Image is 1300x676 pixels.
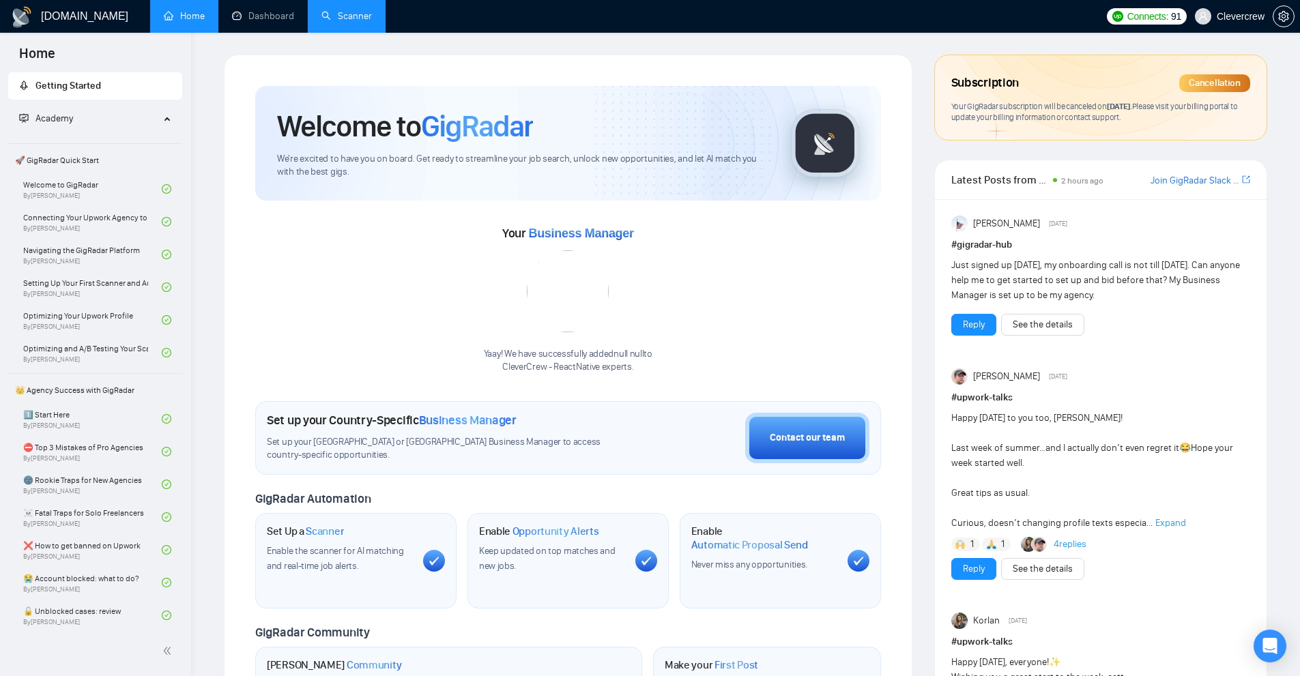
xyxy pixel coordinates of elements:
h1: Enable [479,525,599,538]
img: Igor Šalagin [951,368,968,385]
div: Yaay! We have successfully added null null to [484,348,652,374]
button: Reply [951,558,996,580]
img: upwork-logo.png [1112,11,1123,22]
span: export [1242,174,1250,185]
a: Reply [963,561,985,576]
span: Academy [35,113,73,124]
span: [DATE] [1049,370,1067,383]
h1: Set up your Country-Specific [267,413,517,428]
span: Your GigRadar subscription will be canceled Please visit your billing portal to update your billi... [951,101,1238,123]
a: ❌ How to get banned on UpworkBy[PERSON_NAME] [23,535,162,565]
a: 🔓 Unblocked cases: reviewBy[PERSON_NAME] [23,600,162,630]
span: Business Manager [419,413,517,428]
a: Optimizing and A/B Testing Your Scanner for Better ResultsBy[PERSON_NAME] [23,338,162,368]
p: CleverCrew - ReactNative experts . [484,361,652,374]
img: 🙏 [987,540,996,549]
span: We're excited to have you on board. Get ready to streamline your job search, unlock new opportuni... [277,153,769,179]
a: 🌚 Rookie Traps for New AgenciesBy[PERSON_NAME] [23,469,162,499]
span: Keep updated on top matches and new jobs. [479,545,616,572]
h1: Make your [665,658,758,672]
span: Connects: [1127,9,1168,24]
span: Set up your [GEOGRAPHIC_DATA] or [GEOGRAPHIC_DATA] Business Manager to access country-specific op... [267,436,629,462]
span: [DATE] . [1107,101,1132,111]
span: double-left [162,644,176,658]
a: Navigating the GigRadar PlatformBy[PERSON_NAME] [23,239,162,269]
span: user [1198,12,1208,21]
span: setting [1273,11,1294,22]
span: Enable the scanner for AI matching and real-time job alerts. [267,545,404,572]
span: First Post [714,658,758,672]
span: check-circle [162,282,171,292]
h1: [PERSON_NAME] [267,658,402,672]
img: Korlan [951,613,968,629]
span: on [1097,101,1132,111]
h1: # gigradar-hub [951,237,1250,252]
span: check-circle [162,447,171,456]
a: See the details [1013,561,1073,576]
span: GigRadar [421,108,533,145]
span: Opportunity Alerts [512,525,599,538]
img: Anisuzzaman Khan [951,216,968,232]
a: setting [1273,11,1295,22]
a: ⛔ Top 3 Mistakes of Pro AgenciesBy[PERSON_NAME] [23,437,162,467]
span: check-circle [162,250,171,259]
span: Korlan [973,613,1000,628]
span: check-circle [162,315,171,325]
img: error [527,250,609,332]
span: check-circle [162,545,171,555]
span: 1 [970,538,974,551]
span: GigRadar Automation [255,491,371,506]
span: check-circle [162,348,171,357]
span: GigRadar Community [255,625,370,640]
a: Welcome to GigRadarBy[PERSON_NAME] [23,174,162,204]
a: Setting Up Your First Scanner and Auto-BidderBy[PERSON_NAME] [23,272,162,302]
span: Business Manager [528,226,633,240]
span: rocket [19,80,29,90]
span: ✨ [1049,656,1060,668]
span: check-circle [162,512,171,522]
span: 91 [1171,9,1181,24]
span: Community [347,658,402,672]
span: check-circle [162,217,171,226]
h1: # upwork-talks [951,390,1250,405]
a: 1️⃣ Start HereBy[PERSON_NAME] [23,404,162,434]
span: 😂 [1179,442,1191,454]
span: fund-projection-screen [19,113,29,123]
span: check-circle [162,184,171,194]
a: See the details [1013,317,1073,332]
span: check-circle [162,480,171,489]
span: Latest Posts from the GigRadar Community [951,171,1049,188]
h1: # upwork-talks [951,634,1250,649]
a: Optimizing Your Upwork ProfileBy[PERSON_NAME] [23,305,162,335]
span: Never miss any opportunities. [691,559,807,570]
button: Reply [951,314,996,336]
button: See the details [1001,558,1084,580]
img: 🙌 [955,540,965,549]
h1: Set Up a [267,525,344,538]
h1: Welcome to [277,108,533,145]
span: 🚀 GigRadar Quick Start [10,147,181,174]
span: [PERSON_NAME] [973,369,1040,384]
span: Automatic Proposal Send [691,538,808,552]
span: Expand [1155,517,1186,529]
span: 2 hours ago [1061,176,1103,186]
span: 👑 Agency Success with GigRadar [10,377,181,404]
button: setting [1273,5,1295,27]
span: check-circle [162,578,171,587]
img: Korlan [1021,537,1036,552]
a: Join GigRadar Slack Community [1151,173,1239,188]
h1: Enable [691,525,837,551]
img: logo [11,6,33,28]
span: check-circle [162,611,171,620]
a: 😭 Account blocked: what to do?By[PERSON_NAME] [23,568,162,598]
a: homeHome [164,10,205,22]
a: export [1242,173,1250,186]
button: See the details [1001,314,1084,336]
button: Contact our team [745,413,869,463]
span: Subscription [951,72,1019,95]
a: ☠️ Fatal Traps for Solo FreelancersBy[PERSON_NAME] [23,502,162,532]
a: Connecting Your Upwork Agency to GigRadarBy[PERSON_NAME] [23,207,162,237]
span: [DATE] [1009,615,1027,627]
span: Academy [19,113,73,124]
span: Scanner [306,525,344,538]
